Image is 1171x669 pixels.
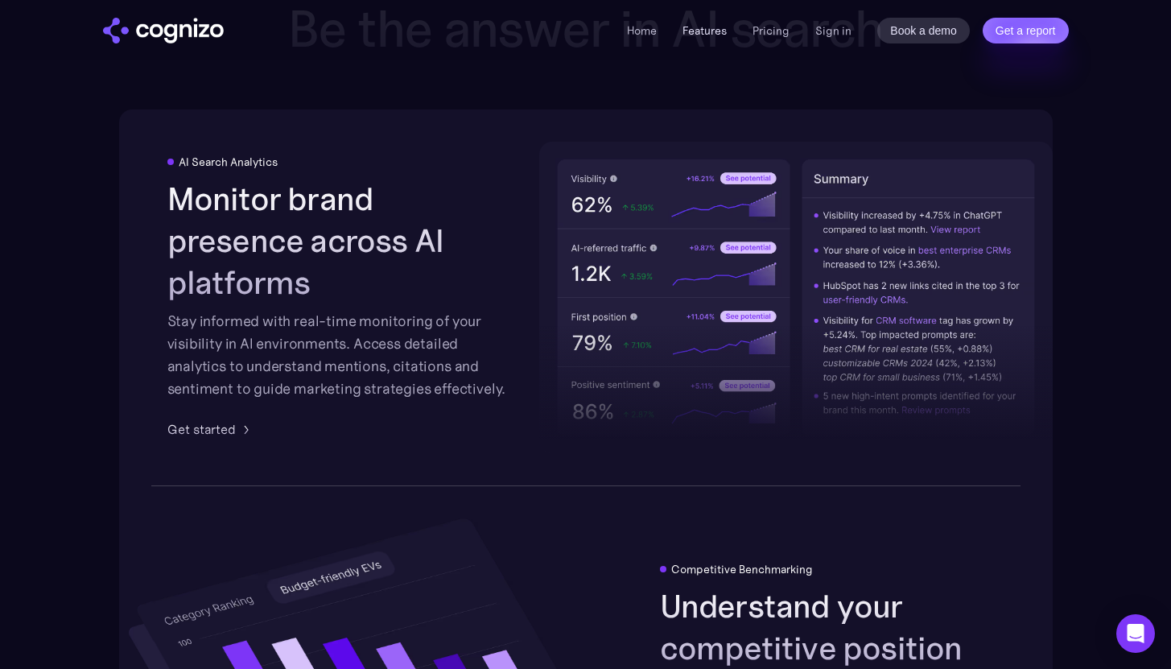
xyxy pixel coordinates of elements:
h2: Understand your competitive position [660,585,1004,669]
a: Home [627,23,657,38]
div: Open Intercom Messenger [1116,614,1155,653]
img: cognizo logo [103,18,224,43]
a: Get a report [983,18,1069,43]
img: AI visibility metrics performance insights [539,142,1053,453]
h2: Monitor brand presence across AI platforms [167,178,512,304]
div: Get started [167,419,236,439]
a: home [103,18,224,43]
a: Pricing [752,23,790,38]
a: Book a demo [877,18,970,43]
a: Get started [167,419,255,439]
a: Features [682,23,727,38]
div: Competitive Benchmarking [671,563,813,576]
div: AI Search Analytics [179,155,278,168]
a: Sign in [815,21,851,40]
div: Stay informed with real-time monitoring of your visibility in AI environments. Access detailed an... [167,310,512,400]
